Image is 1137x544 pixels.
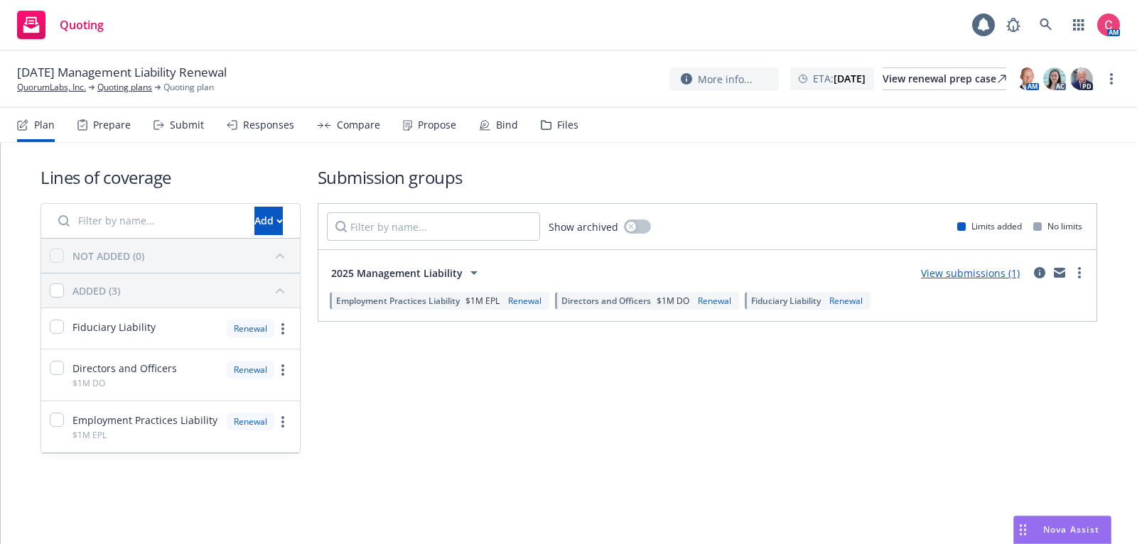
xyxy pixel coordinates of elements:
div: Renewal [695,295,734,307]
button: Nova Assist [1013,516,1111,544]
h1: Lines of coverage [41,165,301,189]
div: Renewal [826,295,866,307]
h1: Submission groups [318,165,1097,189]
div: NOT ADDED (0) [72,249,144,263]
div: Renewal [227,320,274,337]
span: Nova Assist [1043,523,1099,535]
strong: [DATE] [834,72,866,85]
div: ADDED (3) [72,283,120,298]
img: photo [1016,67,1039,90]
span: [DATE] Management Liability Renewal [17,64,227,81]
input: Filter by name... [50,207,246,235]
a: View submissions (1) [921,266,1020,280]
div: Compare [337,119,380,131]
a: Search [1032,11,1060,39]
button: More info... [669,67,779,91]
span: Quoting [60,19,104,31]
div: Submit [170,119,204,131]
button: NOT ADDED (0) [72,244,291,267]
div: Prepare [93,119,131,131]
span: More info... [698,72,753,87]
span: Fiduciary Liability [72,320,156,334]
a: Switch app [1065,11,1093,39]
a: View renewal prep case [883,67,1006,90]
span: $1M EPL [72,429,107,441]
a: more [1103,70,1120,87]
div: Renewal [227,361,274,379]
div: Renewal [505,295,544,307]
img: photo [1043,67,1066,90]
a: more [274,361,291,379]
button: Add [254,207,283,235]
a: Quoting [11,5,109,45]
img: photo [1097,13,1120,36]
input: Filter by name... [327,212,540,241]
button: ADDED (3) [72,279,291,302]
a: Quoting plans [97,81,152,94]
span: $1M DO [657,295,689,307]
span: Directors and Officers [72,361,177,376]
span: Show archived [549,219,618,234]
span: 2025 Management Liability [331,266,463,281]
span: Directors and Officers [561,295,651,307]
div: Plan [34,119,55,131]
span: Employment Practices Liability [72,413,217,428]
button: 2025 Management Liability [327,259,487,287]
a: Report a Bug [999,11,1028,39]
span: Employment Practices Liability [336,295,460,307]
div: Drag to move [1014,516,1032,543]
span: ETA : [813,71,866,86]
img: photo [1070,67,1093,90]
div: No limits [1033,220,1082,232]
a: QuorumLabs, Inc. [17,81,86,94]
div: Propose [418,119,456,131]
span: $1M DO [72,377,105,389]
a: more [274,320,291,337]
div: Limits added [957,220,1022,232]
a: circleInformation [1031,264,1048,281]
span: Fiduciary Liability [751,295,821,307]
a: mail [1051,264,1068,281]
span: $1M EPL [465,295,500,307]
a: more [1071,264,1088,281]
div: Files [557,119,578,131]
div: Bind [496,119,518,131]
div: Responses [243,119,294,131]
a: more [274,413,291,430]
div: Renewal [227,413,274,430]
span: Quoting plan [163,81,214,94]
